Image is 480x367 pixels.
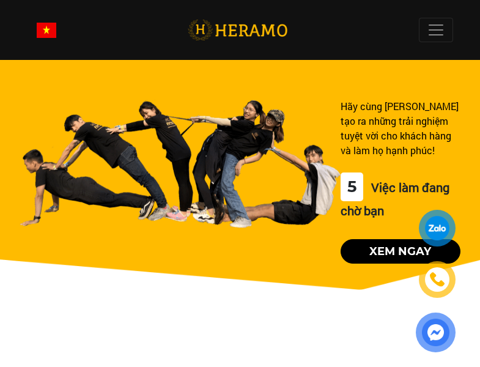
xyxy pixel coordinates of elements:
a: phone-icon [421,263,454,296]
img: phone-icon [430,272,445,287]
div: Hãy cùng [PERSON_NAME] tạo ra những trải nghiệm tuyệt vời cho khách hàng và làm họ hạnh phúc! [341,99,460,158]
div: 5 [341,172,363,201]
img: banner [20,99,341,228]
button: Xem ngay [341,239,460,264]
img: vn-flag.png [37,23,56,38]
img: logo [188,18,287,43]
span: Việc làm đang chờ bạn [341,179,449,218]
